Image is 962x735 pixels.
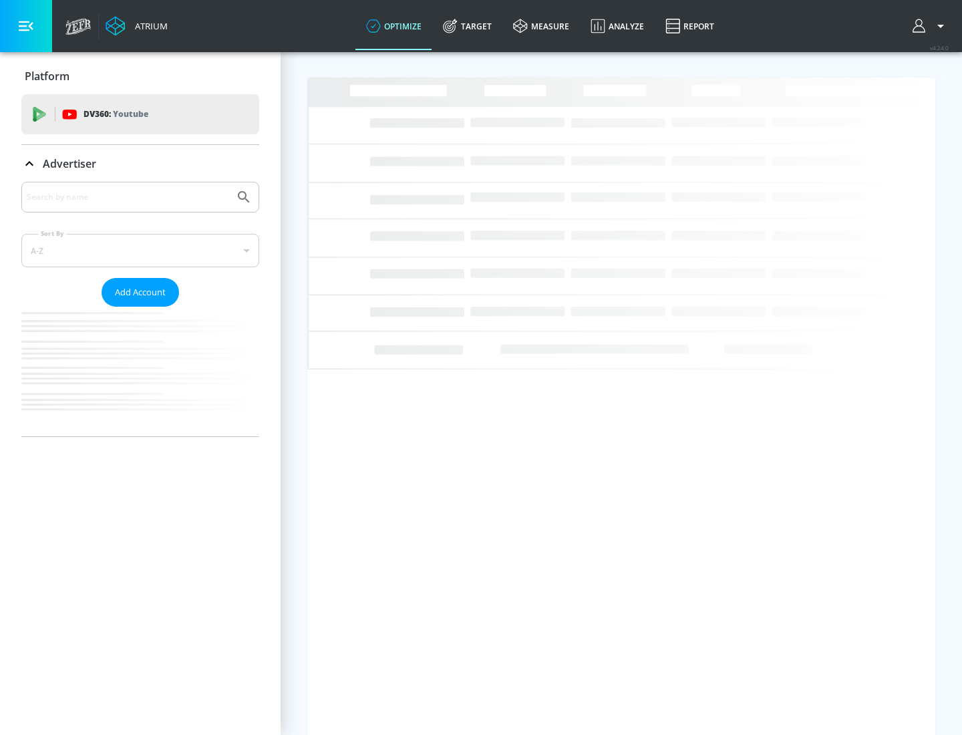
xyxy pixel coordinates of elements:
a: optimize [355,2,432,50]
p: Advertiser [43,156,96,171]
a: measure [502,2,580,50]
div: DV360: Youtube [21,94,259,134]
p: Youtube [113,107,148,121]
input: Search by name [27,188,229,206]
a: Analyze [580,2,655,50]
div: A-Z [21,234,259,267]
div: Atrium [130,20,168,32]
p: DV360: [84,107,148,122]
a: Report [655,2,725,50]
nav: list of Advertiser [21,307,259,436]
span: Add Account [115,285,166,300]
div: Advertiser [21,182,259,436]
label: Sort By [38,229,67,238]
span: v 4.24.0 [930,44,949,51]
p: Platform [25,69,69,84]
div: Advertiser [21,145,259,182]
button: Add Account [102,278,179,307]
a: Target [432,2,502,50]
div: Platform [21,57,259,95]
a: Atrium [106,16,168,36]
